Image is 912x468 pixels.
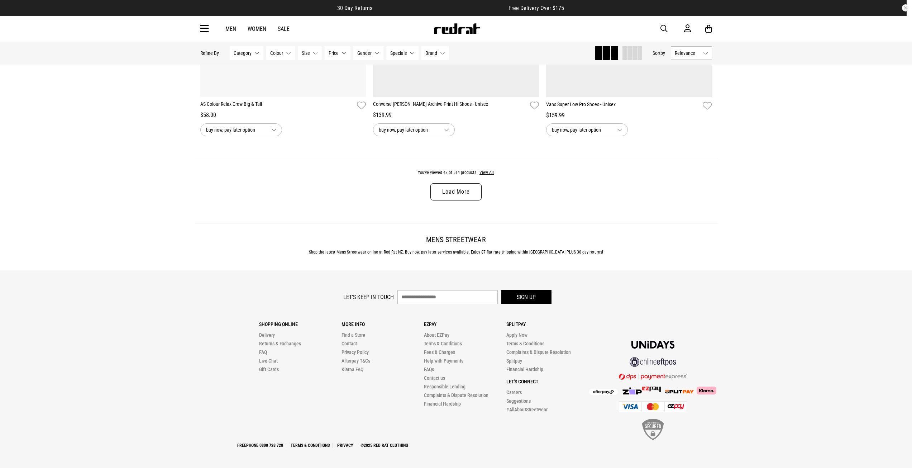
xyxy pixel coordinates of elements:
[424,332,449,338] a: About EZPay
[619,373,687,380] img: DPS
[259,341,301,346] a: Returns & Exchanges
[373,100,527,111] a: Converse [PERSON_NAME] Archive Print Hi Shoes - Unisex
[421,46,449,60] button: Brand
[200,50,219,56] p: Refine By
[234,443,286,448] a: Freephone 0800 728 728
[200,111,366,119] div: $58.00
[506,332,527,338] a: Apply Now
[357,50,372,56] span: Gender
[631,341,674,349] img: Unidays
[430,183,481,200] a: Load More
[259,349,267,355] a: FAQ
[424,358,463,364] a: Help with Payments
[325,46,350,60] button: Price
[373,123,455,136] button: buy now, pay later option
[200,100,354,111] a: AS Colour Relax Crew Big & Tall
[506,398,531,404] a: Suggestions
[424,375,445,381] a: Contact us
[424,341,462,346] a: Terms & Conditions
[675,50,700,56] span: Relevance
[546,101,700,111] a: Vans Super Low Pro Shoes - Unisex
[353,46,383,60] button: Gender
[259,358,278,364] a: Live Chat
[390,50,407,56] span: Specials
[479,170,494,176] button: View All
[259,367,279,372] a: Gift Cards
[506,358,522,364] a: Splitpay
[225,25,236,32] a: Men
[206,126,266,134] span: buy now, pay later option
[546,111,712,120] div: $159.99
[506,349,571,355] a: Complaints & Dispute Resolution
[387,4,494,11] iframe: Customer reviews powered by Trustpilot
[424,392,488,398] a: Complaints & Dispute Resolution
[278,25,290,32] a: Sale
[342,332,365,338] a: Find a Store
[694,387,716,394] img: Klarna
[6,3,27,24] button: Open LiveChat chat widget
[506,379,589,384] p: Let's Connect
[337,5,372,11] span: 30 Day Returns
[622,387,642,394] img: Zip
[386,46,419,60] button: Specials
[653,49,665,57] button: Sortby
[506,321,589,327] p: Splitpay
[288,443,333,448] a: Terms & Conditions
[302,50,310,56] span: Size
[298,46,322,60] button: Size
[343,294,394,301] label: Let's keep in touch
[506,389,522,395] a: Careers
[546,123,628,136] button: buy now, pay later option
[642,387,661,392] img: Splitpay
[424,349,455,355] a: Fees & Charges
[259,321,342,327] p: Shopping Online
[589,389,618,395] img: Afterpay
[418,170,476,175] span: You've viewed 48 of 514 products
[506,367,543,372] a: Financial Hardship
[433,23,481,34] img: Redrat logo
[270,50,283,56] span: Colour
[248,25,266,32] a: Women
[200,235,712,244] h2: Mens Streetwear
[506,407,548,412] a: #AllAboutStreetwear
[671,46,712,60] button: Relevance
[234,50,252,56] span: Category
[619,401,687,412] img: Cards
[552,126,611,134] span: buy now, pay later option
[334,443,356,448] a: Privacy
[230,46,263,60] button: Category
[642,419,664,440] img: SSL
[342,341,357,346] a: Contact
[342,358,370,364] a: Afterpay T&Cs
[329,50,339,56] span: Price
[506,341,544,346] a: Terms & Conditions
[266,46,295,60] button: Colour
[665,390,694,393] img: Splitpay
[259,332,275,338] a: Delivery
[358,443,411,448] a: ©2025 Red Rat Clothing
[508,5,564,11] span: Free Delivery Over $175
[342,349,369,355] a: Privacy Policy
[342,367,363,372] a: Klarna FAQ
[424,367,434,372] a: FAQs
[424,401,461,407] a: Financial Hardship
[660,50,665,56] span: by
[379,126,438,134] span: buy now, pay later option
[424,384,465,389] a: Responsible Lending
[200,250,712,255] p: Shop the latest Mens Streetwear online at Red Rat NZ. Buy now, pay later services available. Enjo...
[424,321,506,327] p: Ezpay
[200,123,282,136] button: buy now, pay later option
[630,357,676,367] img: online eftpos
[425,50,437,56] span: Brand
[342,321,424,327] p: More Info
[373,111,539,119] div: $139.99
[501,290,552,304] button: Sign up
